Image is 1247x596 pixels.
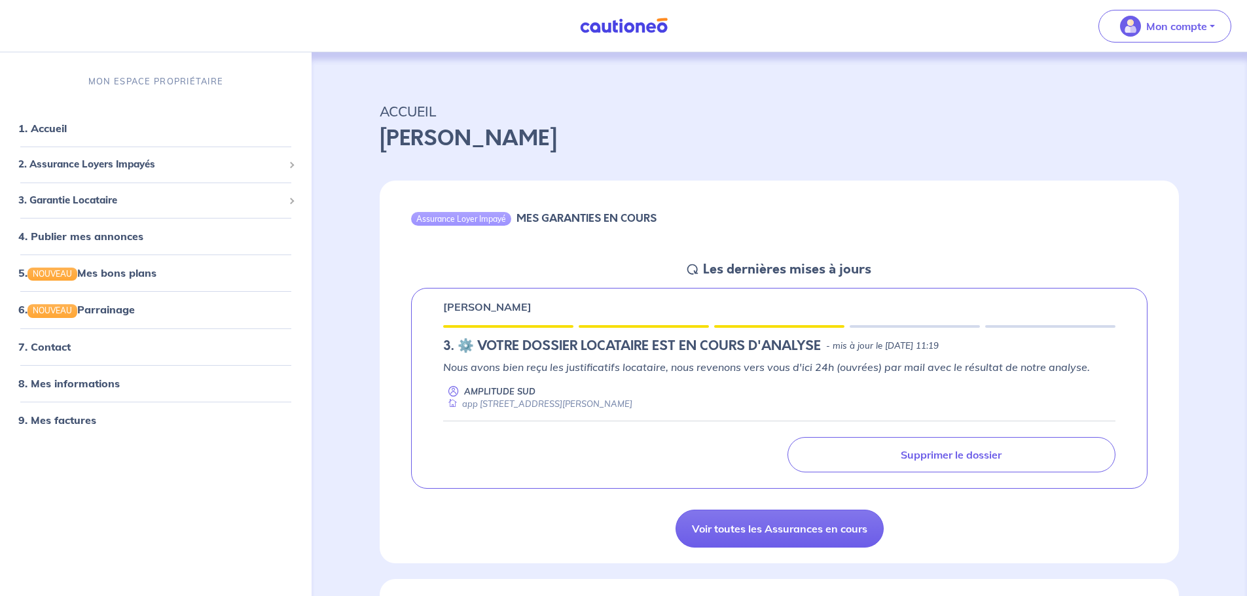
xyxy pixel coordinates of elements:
[18,413,96,427] a: 9. Mes factures
[18,303,135,316] a: 6.NOUVEAUParrainage
[18,230,143,243] a: 4. Publier mes annonces
[5,296,306,323] div: 6.NOUVEAUParrainage
[380,123,1179,154] p: [PERSON_NAME]
[464,385,535,398] p: AMPLITUDE SUD
[5,188,306,213] div: 3. Garantie Locataire
[787,437,1115,472] a: Supprimer le dossier
[443,299,532,315] p: [PERSON_NAME]
[18,193,283,208] span: 3. Garantie Locataire
[575,18,673,34] img: Cautioneo
[703,262,871,277] h5: Les dernières mises à jours
[443,398,632,410] div: app [STREET_ADDRESS][PERSON_NAME]
[5,152,306,177] div: 2. Assurance Loyers Impayés
[5,370,306,396] div: 8. Mes informations
[676,510,884,548] a: Voir toutes les Assurances en cours
[1146,18,1207,34] p: Mon compte
[380,99,1179,123] p: ACCUEIL
[18,340,71,353] a: 7. Contact
[516,212,657,224] h6: MES GARANTIES EN COURS
[901,448,1002,461] p: Supprimer le dossier
[5,260,306,286] div: 5.NOUVEAUMes bons plans
[18,377,120,390] a: 8. Mes informations
[5,407,306,433] div: 9. Mes factures
[18,157,283,172] span: 2. Assurance Loyers Impayés
[1120,16,1141,37] img: illu_account_valid_menu.svg
[18,122,67,135] a: 1. Accueil
[826,340,939,353] p: - mis à jour le [DATE] 11:19
[5,223,306,249] div: 4. Publier mes annonces
[443,338,1115,354] div: state: DOCUMENTS-TO-EVALUATE, Context: NEW,CHOOSE-CERTIFICATE,RELATIONSHIP,LESSOR-DOCUMENTS
[5,334,306,360] div: 7. Contact
[443,338,821,354] h5: 3.︎ ⚙️ VOTRE DOSSIER LOCATAIRE EST EN COURS D'ANALYSE
[411,212,511,225] div: Assurance Loyer Impayé
[1098,10,1231,43] button: illu_account_valid_menu.svgMon compte
[88,75,223,88] p: MON ESPACE PROPRIÉTAIRE
[5,115,306,141] div: 1. Accueil
[443,359,1115,375] p: Nous avons bien reçu les justificatifs locataire, nous revenons vers vous d'ici 24h (ouvrées) par...
[18,266,156,279] a: 5.NOUVEAUMes bons plans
